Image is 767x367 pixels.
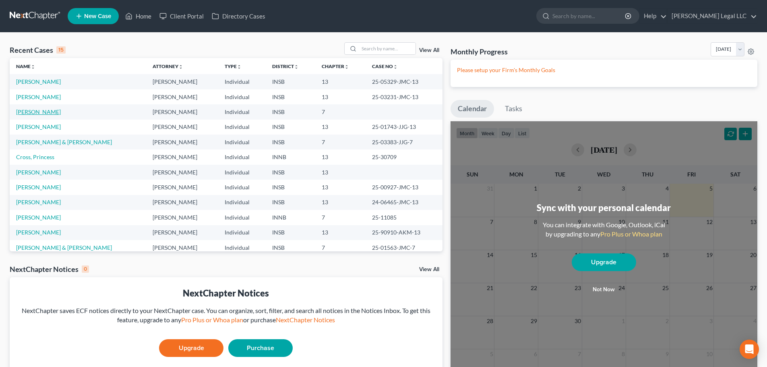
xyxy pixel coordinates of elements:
a: [PERSON_NAME] [16,123,61,130]
td: INNB [266,210,315,225]
td: INSB [266,240,315,255]
td: Individual [218,180,266,195]
td: 13 [315,120,366,135]
h3: Monthly Progress [451,47,508,56]
td: 25-01563-JMC-7 [366,240,442,255]
i: unfold_more [178,64,183,69]
a: Client Portal [155,9,208,23]
td: 25-30709 [366,149,442,164]
a: NextChapter Notices [276,316,335,323]
a: [PERSON_NAME] [16,169,61,176]
a: Nameunfold_more [16,63,35,69]
td: 25-05329-JMC-13 [366,74,442,89]
td: INSB [266,195,315,210]
td: Individual [218,74,266,89]
i: unfold_more [294,64,299,69]
a: View All [419,267,439,272]
td: 13 [315,165,366,180]
a: [PERSON_NAME] [16,229,61,236]
td: [PERSON_NAME] [146,89,218,104]
a: [PERSON_NAME] [16,214,61,221]
td: [PERSON_NAME] [146,225,218,240]
a: Cross, Princess [16,153,54,160]
a: [PERSON_NAME] & [PERSON_NAME] [16,244,112,251]
td: INSB [266,74,315,89]
td: 7 [315,135,366,149]
td: Individual [218,165,266,180]
td: 13 [315,225,366,240]
td: Individual [218,225,266,240]
a: [PERSON_NAME] [16,199,61,205]
a: Attorneyunfold_more [153,63,183,69]
td: Individual [218,135,266,149]
div: NextChapter saves ECF notices directly to your NextChapter case. You can organize, sort, filter, ... [16,306,436,325]
span: New Case [84,13,111,19]
td: 13 [315,89,366,104]
td: Individual [218,210,266,225]
td: [PERSON_NAME] [146,240,218,255]
td: [PERSON_NAME] [146,165,218,180]
div: Recent Cases [10,45,66,55]
td: INNB [266,149,315,164]
a: View All [419,48,439,53]
div: 15 [56,46,66,54]
td: [PERSON_NAME] [146,74,218,89]
td: [PERSON_NAME] [146,135,218,149]
td: Individual [218,149,266,164]
a: Typeunfold_more [225,63,242,69]
a: [PERSON_NAME] [16,93,61,100]
button: Not now [572,282,636,298]
a: [PERSON_NAME] [16,108,61,115]
div: Open Intercom Messenger [740,340,759,359]
td: Individual [218,240,266,255]
td: 7 [315,210,366,225]
td: 25-03383-JJG-7 [366,135,442,149]
a: Upgrade [572,253,636,271]
td: INSB [266,135,315,149]
a: [PERSON_NAME] [16,184,61,191]
a: Pro Plus or Whoa plan [600,230,662,238]
td: INSB [266,89,315,104]
td: 25-11085 [366,210,442,225]
input: Search by name... [552,8,626,23]
i: unfold_more [31,64,35,69]
td: Individual [218,195,266,210]
a: Calendar [451,100,494,118]
a: Tasks [498,100,529,118]
a: Directory Cases [208,9,269,23]
a: Pro Plus or Whoa plan [181,316,243,323]
p: Please setup your Firm's Monthly Goals [457,66,751,74]
a: Help [640,9,667,23]
a: Purchase [228,339,293,357]
td: 24-06465-JMC-13 [366,195,442,210]
a: Districtunfold_more [272,63,299,69]
a: Upgrade [159,339,223,357]
a: [PERSON_NAME] Legal LLC [668,9,757,23]
div: NextChapter Notices [16,287,436,299]
a: Chapterunfold_more [322,63,349,69]
div: 0 [82,265,89,273]
td: [PERSON_NAME] [146,180,218,195]
td: INSB [266,225,315,240]
td: 25-03231-JMC-13 [366,89,442,104]
a: Case Nounfold_more [372,63,398,69]
td: [PERSON_NAME] [146,120,218,135]
td: 7 [315,104,366,119]
input: Search by name... [359,43,416,54]
td: 25-00927-JMC-13 [366,180,442,195]
td: INSB [266,104,315,119]
td: [PERSON_NAME] [146,195,218,210]
a: [PERSON_NAME] [16,78,61,85]
td: INSB [266,165,315,180]
td: 13 [315,195,366,210]
td: Individual [218,120,266,135]
i: unfold_more [393,64,398,69]
td: INSB [266,180,315,195]
td: 25-01743-JJG-13 [366,120,442,135]
a: Home [121,9,155,23]
td: 25-90910-AKM-13 [366,225,442,240]
div: NextChapter Notices [10,264,89,274]
td: [PERSON_NAME] [146,210,218,225]
td: [PERSON_NAME] [146,149,218,164]
td: 13 [315,180,366,195]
